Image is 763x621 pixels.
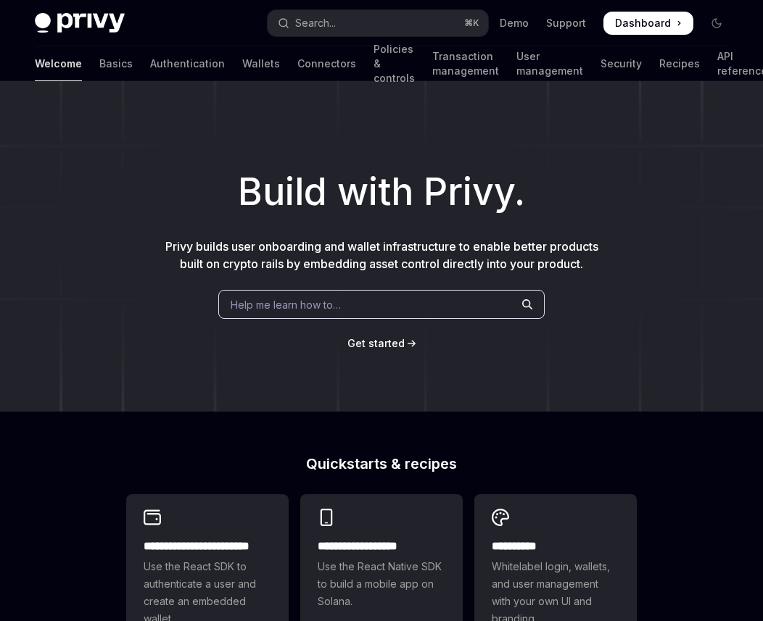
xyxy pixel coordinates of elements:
span: Get started [347,337,405,349]
a: Connectors [297,46,356,81]
a: Recipes [659,46,700,81]
a: Policies & controls [374,46,415,81]
div: Search... [295,14,336,32]
span: Dashboard [615,16,671,30]
span: Use the React Native SDK to build a mobile app on Solana. [318,558,445,610]
a: Basics [99,46,133,81]
a: User management [516,46,583,81]
a: Wallets [242,46,280,81]
a: Support [546,16,586,30]
button: Open search [268,10,489,36]
a: Welcome [35,46,82,81]
h2: Quickstarts & recipes [126,457,637,471]
button: Toggle dark mode [705,12,728,35]
span: ⌘ K [464,17,479,29]
span: Help me learn how to… [231,297,341,312]
a: Get started [347,336,405,351]
a: Security [601,46,642,81]
h1: Build with Privy. [23,164,740,220]
span: Privy builds user onboarding and wallet infrastructure to enable better products built on crypto ... [165,239,598,271]
a: Demo [500,16,529,30]
a: Transaction management [432,46,499,81]
a: Authentication [150,46,225,81]
a: Dashboard [603,12,693,35]
img: dark logo [35,13,125,33]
